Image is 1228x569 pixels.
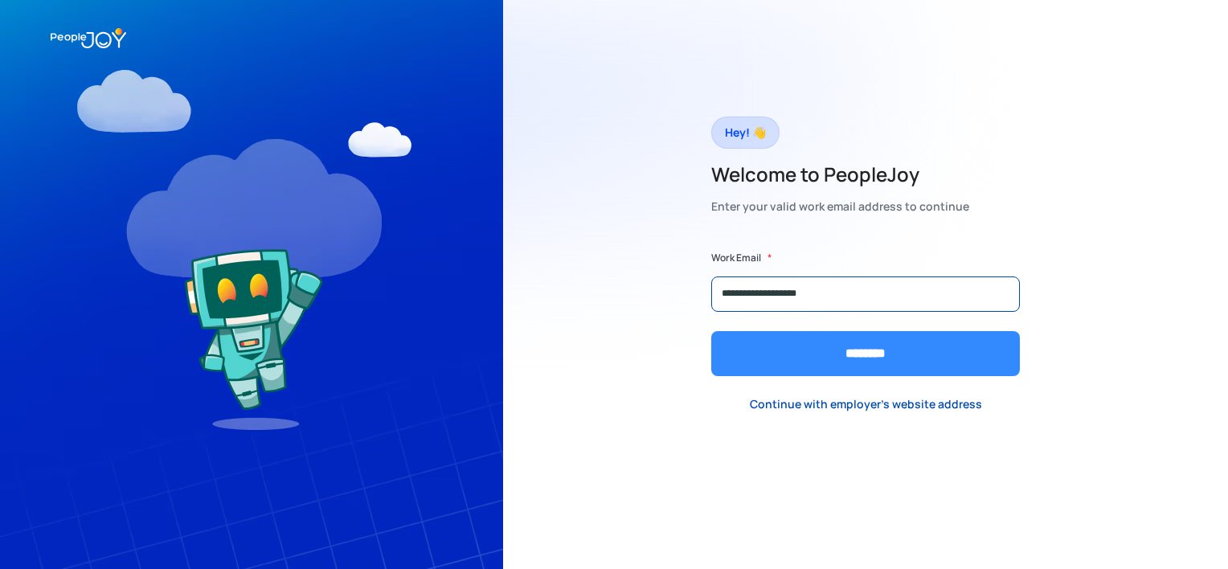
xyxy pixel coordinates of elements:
[711,162,969,187] h2: Welcome to PeopleJoy
[711,250,1020,376] form: Form
[711,250,761,266] label: Work Email
[725,121,766,144] div: Hey! 👋
[737,388,995,421] a: Continue with employer's website address
[750,396,982,412] div: Continue with employer's website address
[711,195,969,218] div: Enter your valid work email address to continue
